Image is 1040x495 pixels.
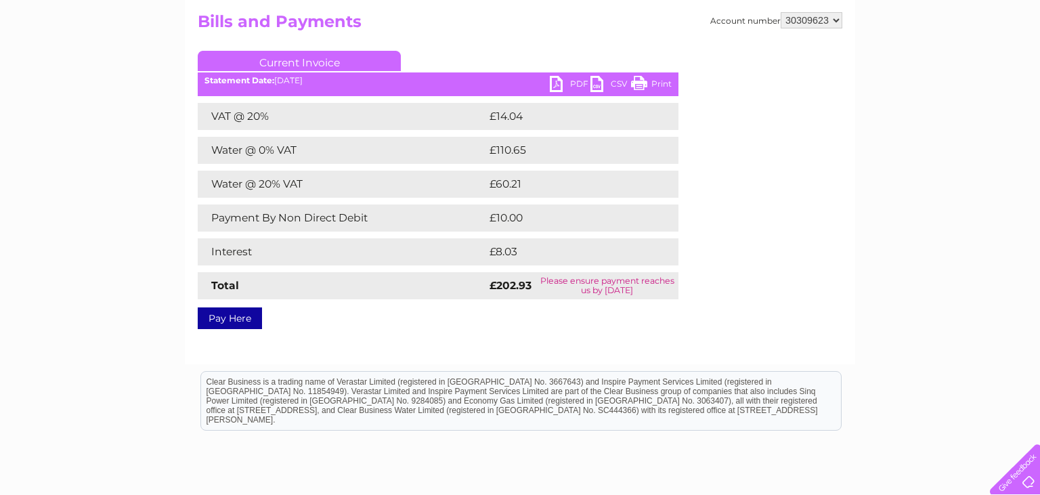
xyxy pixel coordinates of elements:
[486,171,650,198] td: £60.21
[785,7,878,24] a: 0333 014 3131
[198,12,842,38] h2: Bills and Payments
[198,51,401,71] a: Current Invoice
[550,76,590,95] a: PDF
[995,58,1027,68] a: Log out
[211,279,239,292] strong: Total
[198,171,486,198] td: Water @ 20% VAT
[631,76,672,95] a: Print
[536,272,678,299] td: Please ensure payment reaches us by [DATE]
[950,58,983,68] a: Contact
[590,76,631,95] a: CSV
[198,103,486,130] td: VAT @ 20%
[198,307,262,329] a: Pay Here
[198,137,486,164] td: Water @ 0% VAT
[922,58,942,68] a: Blog
[198,205,486,232] td: Payment By Non Direct Debit
[490,279,532,292] strong: £202.93
[37,35,106,77] img: logo.png
[204,75,274,85] b: Statement Date:
[486,205,651,232] td: £10.00
[201,7,841,66] div: Clear Business is a trading name of Verastar Limited (registered in [GEOGRAPHIC_DATA] No. 3667643...
[802,58,827,68] a: Water
[486,103,651,130] td: £14.04
[836,58,865,68] a: Energy
[198,76,678,85] div: [DATE]
[198,238,486,265] td: Interest
[873,58,914,68] a: Telecoms
[486,137,653,164] td: £110.65
[710,12,842,28] div: Account number
[486,238,647,265] td: £8.03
